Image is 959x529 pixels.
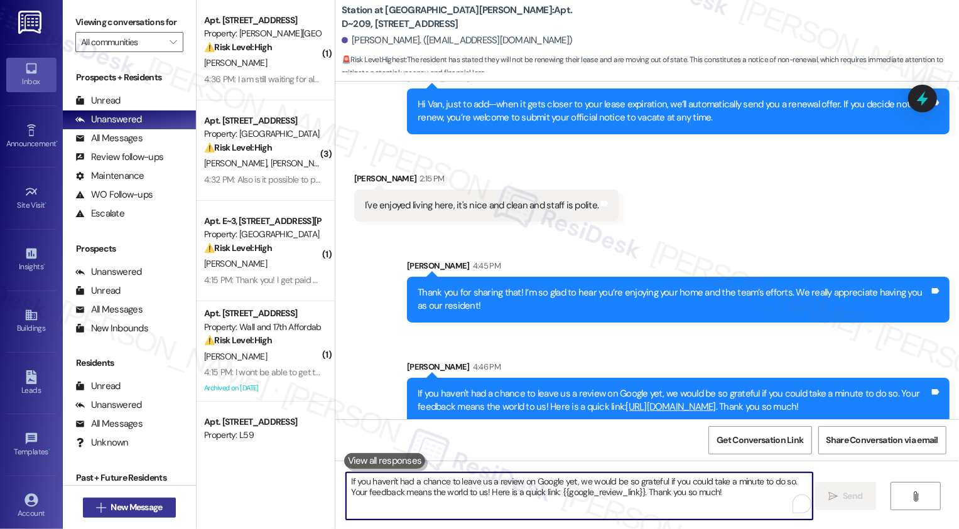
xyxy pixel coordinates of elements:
button: Share Conversation via email [818,426,946,454]
div: Unread [75,94,121,107]
div: Review follow-ups [75,151,163,164]
div: Prospects [63,242,196,255]
div: Hi Van, just to add—when it gets closer to your lease expiration, we’ll automatically send you a ... [418,98,929,125]
div: New Inbounds [75,322,148,335]
i:  [96,503,106,513]
div: All Messages [75,417,143,430]
a: Inbox [6,58,57,92]
div: Past + Future Residents [63,471,196,484]
span: New Message [111,501,162,514]
span: • [45,199,47,208]
div: Unanswered [75,113,142,126]
div: 4:45 PM [470,259,501,272]
button: Send [815,482,876,510]
a: Leads [6,366,57,400]
div: Unknown [75,436,129,449]
span: [PERSON_NAME] [204,158,271,169]
strong: ⚠️ Risk Level: High [204,41,272,53]
a: Site Visit • [6,181,57,215]
span: [PERSON_NAME] [204,57,267,68]
div: Unread [75,284,121,297]
a: [URL][DOMAIN_NAME] [626,400,716,413]
strong: ⚠️ Risk Level: High [204,242,272,254]
a: Insights • [6,243,57,277]
a: Account [6,489,57,523]
div: All Messages [75,303,143,316]
strong: ⚠️ Risk Level: High [204,334,272,346]
div: If you haven't had a chance to leave us a review on Google yet, we would be so grateful if you co... [418,387,929,414]
span: • [43,260,45,269]
div: I've enjoyed living here, it's nice and clean and staff is polite. [365,199,599,212]
strong: ⚠️ Risk Level: High [204,142,272,153]
div: All Messages [75,132,143,145]
i:  [170,37,176,47]
div: [PERSON_NAME] [407,259,950,277]
a: Buildings [6,304,57,338]
input: All communities [81,32,163,52]
img: ResiDesk Logo [18,11,44,34]
span: [PERSON_NAME] [204,258,267,269]
div: [PERSON_NAME] [354,172,619,190]
strong: 🚨 Risk Level: Highest [342,55,406,65]
i:  [828,491,838,501]
span: Get Conversation Link [717,434,803,447]
div: Unanswered [75,398,142,412]
div: WO Follow-ups [75,188,153,201]
div: Thank you for sharing that! I’m so glad to hear you’re enjoying your home and the team’s efforts.... [418,286,929,313]
span: [PERSON_NAME] [204,351,267,362]
div: Apt. [STREET_ADDRESS] [204,415,320,429]
div: Escalate [75,207,124,220]
div: 4:46 PM [470,360,501,373]
div: Property: [PERSON_NAME][GEOGRAPHIC_DATA] [204,27,320,40]
div: Apt. [STREET_ADDRESS] [204,307,320,320]
div: 4:36 PM: I am still waiting for all of my papers to renew my lease, it was been weeks. [204,73,509,85]
i:  [911,491,920,501]
div: Unread [75,380,121,393]
span: [PERSON_NAME] [270,158,333,169]
div: Unanswered [75,265,142,279]
a: Templates • [6,428,57,462]
div: Archived on [DATE] [203,380,322,396]
b: Station at [GEOGRAPHIC_DATA][PERSON_NAME]: Apt. D~209, [STREET_ADDRESS] [342,4,593,31]
span: Share Conversation via email [826,434,938,447]
div: 2:15 PM [416,172,444,185]
div: [PERSON_NAME] [407,360,950,378]
div: Property: L59 [204,429,320,442]
div: 4:15 PM: I wont be able to get the rent till this afternoon before the office closes [204,366,490,378]
div: Apt. [STREET_ADDRESS] [204,14,320,27]
span: Send [843,489,862,503]
label: Viewing conversations for [75,13,183,32]
div: 4:15 PM: Thank you! I get paid again on the 5th but there is a new requirement to pay 1/3 if I'm ... [204,274,634,286]
textarea: To enrich screen reader interactions, please activate Accessibility in Grammarly extension settings [346,473,813,520]
span: • [56,137,58,146]
span: : The resident has stated they will not be renewing their lease and are moving out of state. This... [342,53,959,80]
div: Residents [63,356,196,370]
div: 4:32 PM: Also is it possible to pay online with a check? Or does it have to a visa or bank account [204,174,551,185]
button: New Message [83,498,176,518]
div: Apt. [STREET_ADDRESS] [204,114,320,127]
div: Property: [GEOGRAPHIC_DATA] and Apartments [204,228,320,241]
div: Apt. E~3, [STREET_ADDRESS][PERSON_NAME] [204,215,320,228]
div: Property: [GEOGRAPHIC_DATA] [204,127,320,141]
div: Prospects + Residents [63,71,196,84]
div: Maintenance [75,169,144,183]
div: Property: Wall and 17th Affordable [204,321,320,334]
span: • [48,446,50,454]
button: Get Conversation Link [708,426,811,454]
div: [PERSON_NAME]. ([EMAIL_ADDRESS][DOMAIN_NAME]) [342,34,573,47]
